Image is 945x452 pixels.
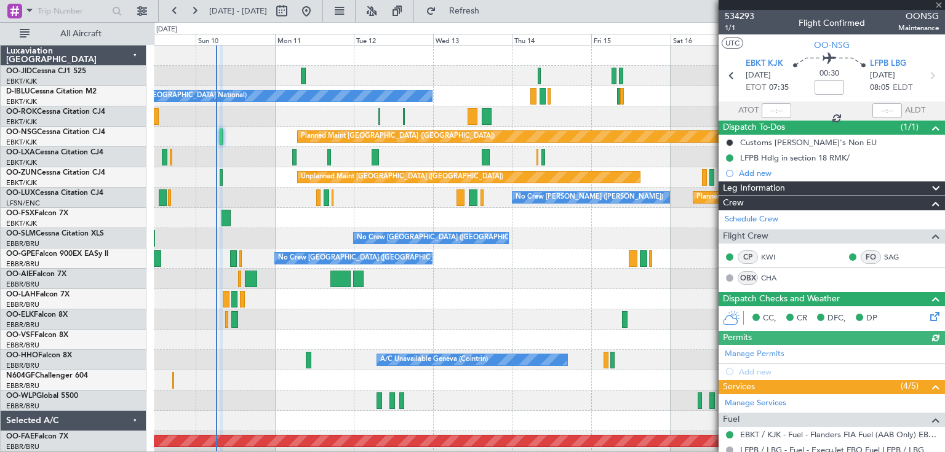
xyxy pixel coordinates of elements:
a: EBBR/BRU [6,442,39,451]
span: OO-HHO [6,352,38,359]
span: DFC, [827,312,846,325]
div: Unplanned Maint [GEOGRAPHIC_DATA] ([GEOGRAPHIC_DATA]) [301,168,503,186]
a: EBKT/KJK [6,158,37,167]
div: CP [738,250,758,264]
button: UTC [722,38,743,49]
div: Fri 15 [591,34,671,45]
div: No Crew [PERSON_NAME] ([PERSON_NAME]) [516,188,663,207]
a: EBBR/BRU [6,320,39,330]
div: Mon 11 [275,34,354,45]
span: 534293 [725,10,754,23]
a: EBKT/KJK [6,219,37,228]
a: EBBR/BRU [6,381,39,391]
span: D-IBLU [6,88,30,95]
span: Leg Information [723,181,785,196]
span: ALDT [905,105,925,117]
span: 07:35 [769,82,789,94]
span: OO-LUX [6,189,35,197]
span: EBKT KJK [746,58,783,70]
span: 08:05 [870,82,890,94]
div: Sun 10 [196,34,275,45]
div: OBX [738,271,758,285]
span: OO-AIE [6,271,33,278]
a: EBBR/BRU [6,260,39,269]
span: OONSG [898,10,939,23]
span: OO-ELK [6,311,34,319]
a: EBBR/BRU [6,300,39,309]
input: Trip Number [38,2,108,20]
span: OO-LXA [6,149,35,156]
a: EBKT/KJK [6,117,37,127]
a: EBBR/BRU [6,239,39,248]
div: FO [861,250,881,264]
div: Planned Maint [GEOGRAPHIC_DATA] ([GEOGRAPHIC_DATA]) [696,188,890,207]
span: Fuel [723,413,740,427]
span: 1/1 [725,23,754,33]
a: EBKT/KJK [6,138,37,147]
span: [DATE] [870,69,895,82]
a: Manage Services [725,397,786,410]
span: OO-ROK [6,108,37,116]
a: EBKT/KJK [6,77,37,86]
a: Schedule Crew [725,213,778,226]
a: N604GFChallenger 604 [6,372,88,379]
div: [DATE] [156,25,177,35]
span: ATOT [738,105,759,117]
span: Dispatch Checks and Weather [723,292,840,306]
div: Sat 16 [671,34,750,45]
a: OO-VSFFalcon 8X [6,331,68,339]
a: OO-SLMCessna Citation XLS [6,230,104,237]
span: 00:30 [819,68,839,80]
a: OO-WLPGlobal 5500 [6,392,78,400]
a: EBKT/KJK [6,97,37,106]
div: No Crew [GEOGRAPHIC_DATA] ([GEOGRAPHIC_DATA] National) [357,229,563,247]
span: Crew [723,196,744,210]
a: CHA [761,272,789,283]
a: KWI [761,252,789,263]
span: OO-GPE [6,250,35,258]
a: EBBR/BRU [6,341,39,350]
div: Flight Confirmed [799,17,865,30]
span: OO-NSG [6,129,37,136]
a: OO-JIDCessna CJ1 525 [6,68,86,75]
span: OO-ZUN [6,169,37,176]
span: Maintenance [898,23,939,33]
button: All Aircraft [14,24,134,44]
span: OO-VSF [6,331,34,339]
a: EBBR/BRU [6,361,39,370]
span: DP [866,312,877,325]
a: OO-FAEFalcon 7X [6,433,68,440]
div: Wed 13 [433,34,512,45]
span: OO-LAH [6,291,36,298]
span: OO-NSG [814,39,850,52]
a: OO-ZUNCessna Citation CJ4 [6,169,105,176]
span: Services [723,380,755,394]
a: OO-AIEFalcon 7X [6,271,66,278]
a: OO-FSXFalcon 7X [6,210,68,217]
span: ELDT [893,82,912,94]
a: OO-HHOFalcon 8X [6,352,72,359]
span: CC, [763,312,776,325]
span: OO-SLM [6,230,36,237]
a: EBKT/KJK [6,178,37,188]
span: [DATE] [746,69,771,82]
a: OO-ELKFalcon 8X [6,311,68,319]
span: CR [797,312,807,325]
div: Planned Maint [GEOGRAPHIC_DATA] ([GEOGRAPHIC_DATA]) [301,127,495,146]
div: Customs [PERSON_NAME]'s Non EU [740,137,877,148]
div: A/C Unavailable Geneva (Cointrin) [380,351,488,369]
span: All Aircraft [32,30,130,38]
a: OO-LAHFalcon 7X [6,291,70,298]
span: OO-JID [6,68,32,75]
span: Flight Crew [723,229,768,244]
a: OO-LUXCessna Citation CJ4 [6,189,103,197]
span: OO-FSX [6,210,34,217]
div: Add new [739,168,939,178]
div: Tue 12 [354,34,433,45]
a: OO-LXACessna Citation CJ4 [6,149,103,156]
a: EBKT / KJK - Fuel - Flanders FIA Fuel (AAB Only) EBKT / KJK [740,429,939,440]
div: Thu 14 [512,34,591,45]
a: SAG [884,252,912,263]
span: (1/1) [901,121,919,133]
span: N604GF [6,372,35,379]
